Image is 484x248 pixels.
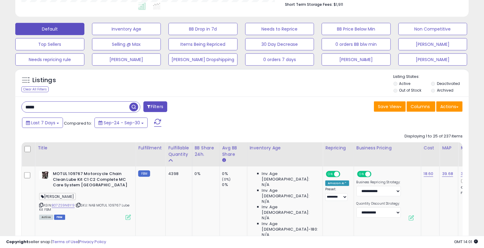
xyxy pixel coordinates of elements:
[39,203,130,212] span: | SKU: NAB MOTUL 109767 Lube Kit FBM
[357,145,419,151] div: Business Pricing
[6,239,28,245] strong: Copyright
[334,2,343,7] span: $1,911
[262,215,269,221] span: N/A
[262,171,318,182] span: Inv. Age [DEMOGRAPHIC_DATA]:
[168,23,238,35] button: BB Drop in 7d
[325,145,351,151] div: Repricing
[39,193,76,200] span: [PERSON_NAME]
[6,239,106,245] div: seller snap | |
[15,38,84,50] button: Top Sellers
[325,181,349,186] div: Amazon AI *
[325,187,349,201] div: Preset:
[285,2,333,7] b: Short Term Storage Fees:
[398,38,467,50] button: [PERSON_NAME]
[245,53,314,66] button: 0 orders 7 days
[39,171,51,179] img: 41bwm+fuBNL._SL40_.jpg
[31,120,55,126] span: Last 7 Days
[357,180,401,184] label: Business Repricing Strategy:
[15,23,84,35] button: Default
[168,38,238,50] button: Items Being Repriced
[358,172,365,177] span: ON
[94,118,148,128] button: Sep-24 - Sep-30
[222,145,245,158] div: Avg BB Share
[262,204,318,215] span: Inv. Age [DEMOGRAPHIC_DATA]:
[436,101,463,112] button: Actions
[138,145,163,151] div: Fulfillment
[92,23,161,35] button: Inventory Age
[39,171,131,219] div: ASIN:
[168,53,238,66] button: [PERSON_NAME] Dropshipping
[327,172,334,177] span: ON
[424,145,437,151] div: Cost
[398,53,467,66] button: [PERSON_NAME]
[411,104,430,110] span: Columns
[322,23,391,35] button: BB Price Below Min
[15,53,84,66] button: Needs repricing rule
[222,171,247,177] div: 0%
[52,203,75,208] a: B07ZS9N8Y9
[322,38,391,50] button: 0 orders BB blw min
[38,145,133,151] div: Title
[407,101,435,112] button: Columns
[104,120,140,126] span: Sep-24 - Sep-30
[339,172,349,177] span: OFF
[222,177,231,182] small: (0%)
[262,199,269,204] span: N/A
[322,53,391,66] button: [PERSON_NAME]
[64,120,92,126] span: Compared to:
[374,101,406,112] button: Save View
[195,171,215,177] div: 0%
[454,239,478,245] span: 2025-10-8 14:01 GMT
[168,171,187,177] div: 4398
[442,171,453,177] a: 39.68
[250,145,320,151] div: Inventory Age
[32,76,56,85] h5: Listings
[168,145,189,158] div: Fulfillable Quantity
[262,221,318,232] span: Inv. Age [DEMOGRAPHIC_DATA]-180:
[437,88,453,93] label: Archived
[370,172,380,177] span: OFF
[222,182,247,188] div: 0%
[222,158,226,163] small: Avg BB Share.
[461,171,472,177] a: 39.68
[195,145,217,158] div: BB Share 24h.
[393,74,469,80] p: Listing States:
[39,215,53,220] span: All listings currently available for purchase on Amazon
[53,171,127,190] b: MOTUL 109767 Motorcycle Chain Clean Lube Kit C1 C2 Complete MC Care System [GEOGRAPHIC_DATA]
[398,23,467,35] button: Non Competitive
[405,133,463,139] div: Displaying 1 to 25 of 237 items
[22,118,63,128] button: Last 7 Days
[143,101,167,112] button: Filters
[54,215,65,220] span: FBM
[437,81,460,86] label: Deactivated
[92,38,161,50] button: Selling @ Max
[79,239,106,245] a: Privacy Policy
[21,86,49,92] div: Clear All Filters
[399,88,422,93] label: Out of Stock
[262,182,269,188] span: N/A
[399,81,411,86] label: Active
[262,188,318,199] span: Inv. Age [DEMOGRAPHIC_DATA]:
[245,23,314,35] button: Needs to Reprice
[92,53,161,66] button: [PERSON_NAME]
[357,202,401,206] label: Quantity Discount Strategy:
[424,171,434,177] a: 18.60
[245,38,314,50] button: 30 Day Decrease
[138,170,150,177] small: FBM
[442,145,456,151] div: MAP
[52,239,78,245] a: Terms of Use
